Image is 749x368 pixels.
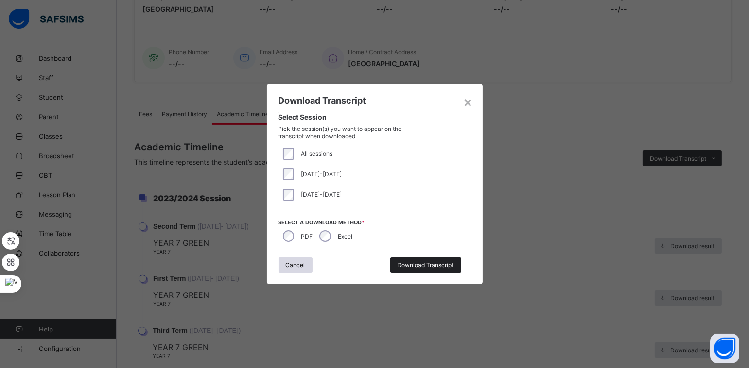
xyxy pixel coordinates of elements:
span: [DATE]-[DATE] [301,191,342,198]
span: Cancel [286,261,305,269]
span: Pick the session(s) you want to appear on the transcript when downloaded [279,125,408,140]
span: Select Session [279,113,464,121]
span: Select a download method [279,220,471,226]
span: [DATE]-[DATE] [301,170,342,178]
span: Download Transcript [279,95,366,106]
label: Excel [338,233,352,240]
span: All sessions [301,150,332,157]
label: PDF [301,233,313,240]
span: Download Transcript [398,261,454,269]
div: , [279,106,464,140]
div: × [464,93,473,110]
button: Open asap [710,334,739,363]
